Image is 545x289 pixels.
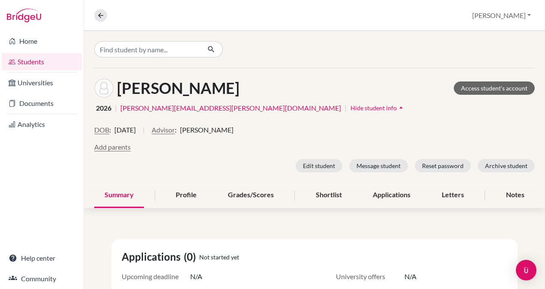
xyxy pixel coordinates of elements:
a: Community [2,270,82,287]
span: : [175,125,177,135]
div: Grades/Scores [218,183,284,208]
div: Summary [94,183,144,208]
button: Archive student [478,159,535,172]
span: [DATE] [114,125,136,135]
a: Students [2,53,82,70]
div: Notes [496,183,535,208]
a: Access student's account [454,81,535,95]
span: | [143,125,145,142]
span: N/A [190,271,202,282]
div: Letters [431,183,474,208]
button: Edit student [296,159,342,172]
a: Help center [2,250,82,267]
span: : [109,125,111,135]
span: (0) [184,249,199,265]
span: Applications [122,249,184,265]
div: Applications [362,183,421,208]
a: Universities [2,74,82,91]
button: Message student [349,159,408,172]
button: [PERSON_NAME] [468,7,535,24]
button: DOB [94,125,109,135]
span: Not started yet [199,253,239,262]
span: | [344,103,347,113]
a: Documents [2,95,82,112]
button: Add parents [94,142,131,152]
span: Hide student info [350,104,397,111]
span: 2026 [96,103,111,113]
a: Home [2,33,82,50]
div: Profile [165,183,207,208]
div: Open Intercom Messenger [516,260,536,280]
img: Bridge-U [7,9,41,22]
div: Shortlist [305,183,352,208]
span: [PERSON_NAME] [180,125,234,135]
span: N/A [404,271,416,282]
h1: [PERSON_NAME] [117,79,240,97]
span: Upcoming deadline [122,271,190,282]
input: Find student by name... [94,41,201,57]
span: University offers [336,271,404,282]
button: Hide student infoarrow_drop_up [350,101,406,114]
a: Analytics [2,116,82,133]
button: Advisor [152,125,175,135]
button: Reset password [415,159,471,172]
a: [PERSON_NAME][EMAIL_ADDRESS][PERSON_NAME][DOMAIN_NAME] [120,103,341,113]
span: | [115,103,117,113]
img: Margarita Sokhan's avatar [94,78,114,98]
i: arrow_drop_up [397,103,405,112]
